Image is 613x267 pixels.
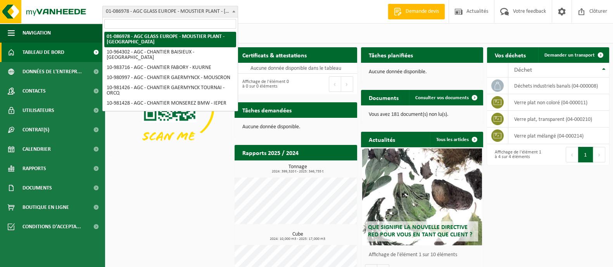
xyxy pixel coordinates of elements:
p: Aucune donnée disponible. [369,69,475,75]
h2: Rapports 2025 / 2024 [235,145,306,160]
div: Affichage de l'élément 1 à 4 sur 4 éléments [491,146,544,163]
h2: Certificats & attestations [235,47,314,62]
h2: Actualités [361,132,403,147]
a: Que signifie la nouvelle directive RED pour vous en tant que client ? [362,148,482,245]
h2: Documents [361,90,406,105]
span: Navigation [22,23,51,43]
span: Rapports [22,159,46,178]
li: 10-983716 - AGC - CHANTIER FABORY - KUURNE [104,63,236,73]
button: Next [593,147,605,162]
span: 2024: 399,320 t - 2025: 346,735 t [238,170,357,174]
h3: Cube [238,232,357,241]
p: Vous avez 181 document(s) non lu(s). [369,112,475,117]
td: déchets industriels banals (04-000008) [508,78,609,94]
li: 10-981428 - AGC - CHANTIER MONSEREZ BMW - IEPER [104,98,236,109]
span: Contrat(s) [22,120,49,140]
li: 10-981426 - AGC - CHANTIER GAERMYNCK TOURNAI - ORCQ [104,83,236,98]
h2: Tâches demandées [235,102,299,117]
button: Previous [329,76,341,92]
td: verre plat mélangé (04-000214) [508,127,609,144]
span: Calendrier [22,140,51,159]
span: Tableau de bord [22,43,64,62]
span: 01-086978 - AGC GLASS EUROPE - MOUSTIER PLANT - LOUVAIN-LA-NEUVE [102,6,238,17]
a: Demande devis [388,4,445,19]
td: verre plat non coloré (04-000011) [508,94,609,111]
h2: Vos déchets [487,47,534,62]
span: Demande devis [404,8,441,16]
span: Conditions d'accepta... [22,217,81,236]
a: Demander un transport [538,47,608,63]
div: Affichage de l'élément 0 à 0 sur 0 éléments [238,76,292,93]
button: 1 [578,147,593,162]
p: Affichage de l'élément 1 sur 10 éléments [369,252,479,258]
button: Previous [566,147,578,162]
li: 01-086978 - AGC GLASS EUROPE - MOUSTIER PLANT - [GEOGRAPHIC_DATA] [104,32,236,47]
span: 2024: 10,000 m3 - 2025: 17,000 m3 [238,237,357,241]
span: Documents [22,178,52,198]
span: Contacts [22,81,46,101]
td: verre plat, transparent (04-000210) [508,111,609,127]
button: Next [341,76,353,92]
a: Consulter les rapports [290,160,356,176]
span: 01-086978 - AGC GLASS EUROPE - MOUSTIER PLANT - LOUVAIN-LA-NEUVE [103,6,238,17]
h2: Tâches planifiées [361,47,421,62]
span: Que signifie la nouvelle directive RED pour vous en tant que client ? [368,224,472,238]
p: Aucune donnée disponible. [242,124,349,130]
a: Tous les articles [430,132,482,147]
li: 10-961720 - AGC - HOME DU REPOS LES ORCHIDÉES - MOUSCRON [104,109,236,124]
span: Demander un transport [544,53,595,58]
li: 10-980997 - AGC - CHANTIER GAERMYNCK - MOUSCRON [104,73,236,83]
a: Consulter vos documents [409,90,482,105]
li: 10-964302 - AGC - CHANTIER BAISIEUX - [GEOGRAPHIC_DATA] [104,47,236,63]
h3: Tonnage [238,164,357,174]
span: Utilisateurs [22,101,54,120]
span: Données de l'entrepr... [22,62,82,81]
span: Boutique en ligne [22,198,69,217]
td: Aucune donnée disponible dans le tableau [235,63,357,74]
span: Déchet [514,67,532,73]
span: Consulter vos documents [415,95,469,100]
